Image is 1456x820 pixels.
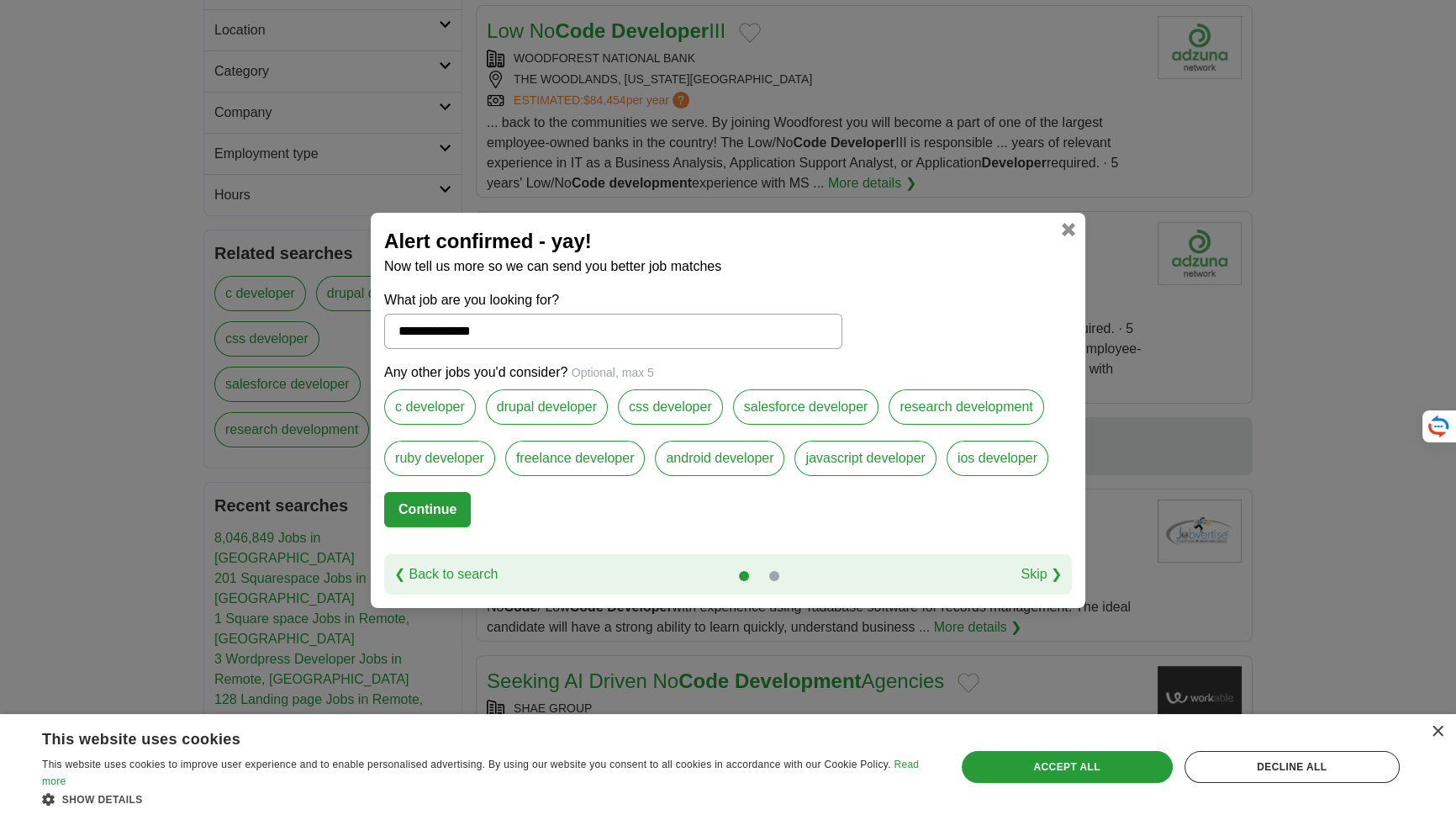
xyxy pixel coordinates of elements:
a: Skip ❯ [1021,564,1062,585]
h2: Alert confirmed - yay! [384,226,1072,257]
div: Show details [42,791,928,807]
button: Continue [384,492,471,527]
span: This website uses cookies to improve user experience and to enable personalised advertising. By u... [42,759,891,770]
div: Decline all [1184,751,1401,783]
label: javascript developer [794,441,936,476]
div: This website uses cookies [42,724,886,749]
span: Show details [62,794,143,806]
a: ❮ Back to search [394,564,498,585]
p: Now tell us more so we can send you better job matches [384,257,1072,277]
span: Optional, max 5 [572,366,654,379]
label: research development [889,389,1043,425]
label: c developer [384,389,476,425]
label: ruby developer [384,441,495,476]
label: android developer [655,441,784,476]
label: salesforce developer [733,389,879,425]
label: freelance developer [505,441,646,476]
div: Close [1431,726,1443,738]
label: What job are you looking for? [384,290,842,310]
label: ios developer [947,441,1048,476]
label: drupal developer [486,389,608,425]
label: css developer [618,389,723,425]
p: Any other jobs you'd consider? [384,362,1072,383]
div: Accept all [962,751,1173,783]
